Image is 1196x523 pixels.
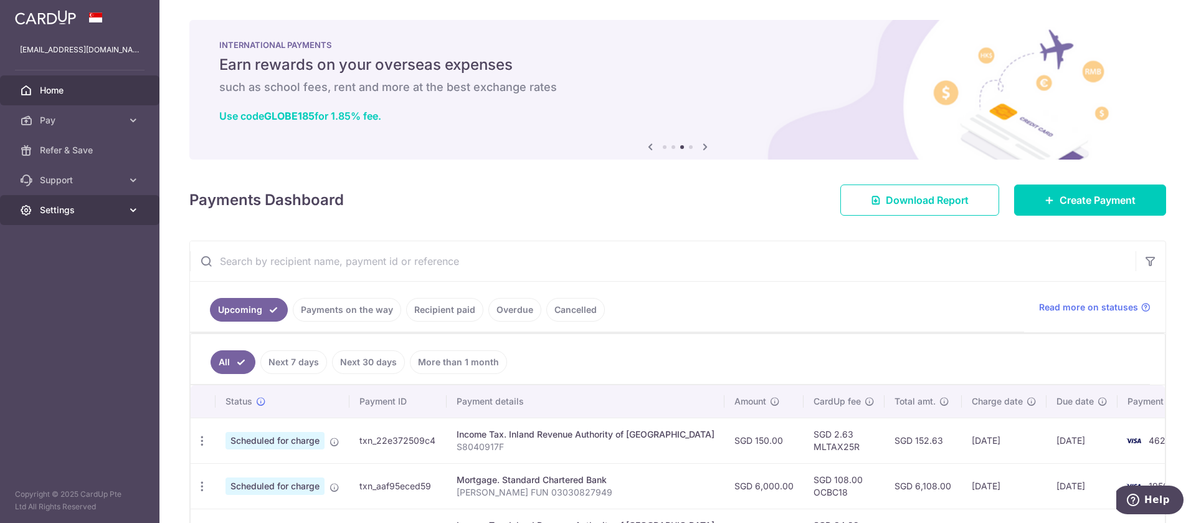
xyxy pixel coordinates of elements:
a: Upcoming [210,298,288,322]
img: International Payment Banner [189,20,1166,160]
a: All [211,350,255,374]
a: Download Report [840,185,999,216]
h5: Earn rewards on your overseas expenses [219,55,1136,75]
span: Status [225,395,252,408]
a: Next 30 days [332,350,405,374]
td: SGD 2.63 MLTAX25R [804,418,885,463]
div: Income Tax. Inland Revenue Authority of [GEOGRAPHIC_DATA] [457,428,714,441]
span: Read more on statuses [1039,301,1138,314]
td: [DATE] [1046,418,1118,463]
p: [PERSON_NAME] FUN 03030827949 [457,486,714,499]
td: [DATE] [962,418,1046,463]
a: Cancelled [546,298,605,322]
span: Amount [734,395,766,408]
th: Payment details [447,385,724,418]
span: Create Payment [1060,193,1136,208]
td: txn_aaf95eced59 [349,463,447,509]
td: SGD 6,108.00 [885,463,962,509]
td: [DATE] [962,463,1046,509]
b: GLOBE185 [264,110,315,122]
a: Recipient paid [406,298,483,322]
img: Bank Card [1121,433,1146,448]
span: Due date [1056,395,1094,408]
iframe: Opens a widget where you can find more information [1116,486,1184,517]
td: txn_22e372509c4 [349,418,447,463]
td: SGD 152.63 [885,418,962,463]
img: Bank Card [1121,479,1146,494]
img: CardUp [15,10,76,25]
a: Create Payment [1014,185,1166,216]
p: INTERNATIONAL PAYMENTS [219,40,1136,50]
span: CardUp fee [814,395,861,408]
input: Search by recipient name, payment id or reference [190,241,1136,281]
h4: Payments Dashboard [189,189,344,211]
h6: such as school fees, rent and more at the best exchange rates [219,80,1136,95]
span: 4625 [1149,435,1170,446]
td: SGD 150.00 [724,418,804,463]
span: Total amt. [895,395,936,408]
div: Mortgage. Standard Chartered Bank [457,474,714,486]
a: Overdue [488,298,541,322]
span: Settings [40,204,122,216]
span: 1956 [1149,481,1169,491]
span: Scheduled for charge [225,432,325,449]
p: S8040917F [457,441,714,453]
span: Refer & Save [40,144,122,156]
a: Next 7 days [260,350,327,374]
td: SGD 6,000.00 [724,463,804,509]
th: Payment ID [349,385,447,418]
a: More than 1 month [410,350,507,374]
p: [EMAIL_ADDRESS][DOMAIN_NAME] [20,44,140,56]
a: Read more on statuses [1039,301,1151,314]
span: Home [40,84,122,97]
span: Support [40,174,122,186]
span: Charge date [972,395,1023,408]
td: [DATE] [1046,463,1118,509]
td: SGD 108.00 OCBC18 [804,463,885,509]
span: Scheduled for charge [225,477,325,495]
span: Download Report [886,193,969,208]
a: Use codeGLOBE185for 1.85% fee. [219,110,381,122]
a: Payments on the way [293,298,401,322]
span: Pay [40,114,122,127]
